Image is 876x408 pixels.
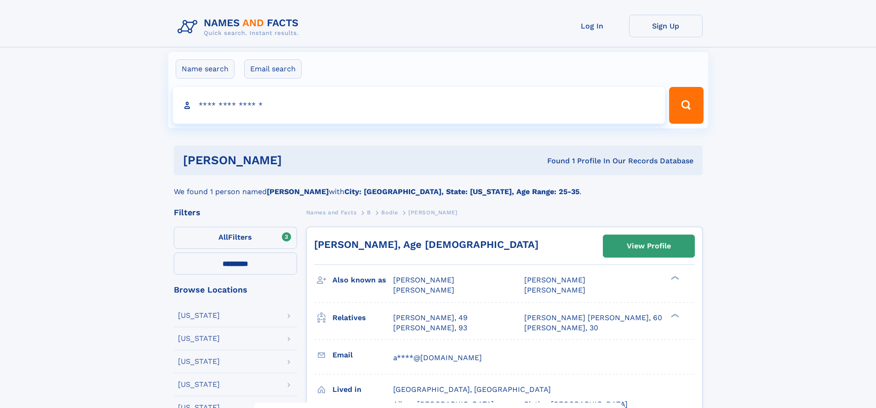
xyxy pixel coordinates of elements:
a: [PERSON_NAME] [PERSON_NAME], 60 [524,313,662,323]
span: [PERSON_NAME] [524,276,585,284]
a: Log In [555,15,629,37]
div: [US_STATE] [178,312,220,319]
b: [PERSON_NAME] [267,187,329,196]
div: Found 1 Profile In Our Records Database [414,156,693,166]
div: Filters [174,208,297,217]
span: [PERSON_NAME] [393,286,454,294]
span: Bodie [381,209,398,216]
a: [PERSON_NAME], 49 [393,313,468,323]
h3: Lived in [332,382,393,397]
a: Names and Facts [306,207,357,218]
h3: Also known as [332,272,393,288]
div: ❯ [669,275,680,281]
span: [PERSON_NAME] [393,276,454,284]
div: We found 1 person named with . [174,175,703,197]
b: City: [GEOGRAPHIC_DATA], State: [US_STATE], Age Range: 25-35 [344,187,579,196]
img: Logo Names and Facts [174,15,306,40]
span: B [367,209,371,216]
a: Sign Up [629,15,703,37]
div: [US_STATE] [178,358,220,365]
span: [PERSON_NAME] [524,286,585,294]
button: Search Button [669,87,703,124]
a: B [367,207,371,218]
h3: Relatives [332,310,393,326]
label: Name search [176,59,235,79]
div: [US_STATE] [178,335,220,342]
h1: [PERSON_NAME] [183,155,415,166]
a: View Profile [603,235,694,257]
div: ❯ [669,312,680,318]
input: search input [173,87,665,124]
div: View Profile [627,236,671,257]
span: [PERSON_NAME] [408,209,458,216]
span: All [218,233,228,241]
label: Filters [174,227,297,249]
a: [PERSON_NAME], 30 [524,323,598,333]
span: [GEOGRAPHIC_DATA], [GEOGRAPHIC_DATA] [393,385,551,394]
h3: Email [332,347,393,363]
div: [US_STATE] [178,381,220,388]
div: Browse Locations [174,286,297,294]
label: Email search [244,59,302,79]
a: Bodie [381,207,398,218]
a: [PERSON_NAME], 93 [393,323,467,333]
a: [PERSON_NAME], Age [DEMOGRAPHIC_DATA] [314,239,538,250]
